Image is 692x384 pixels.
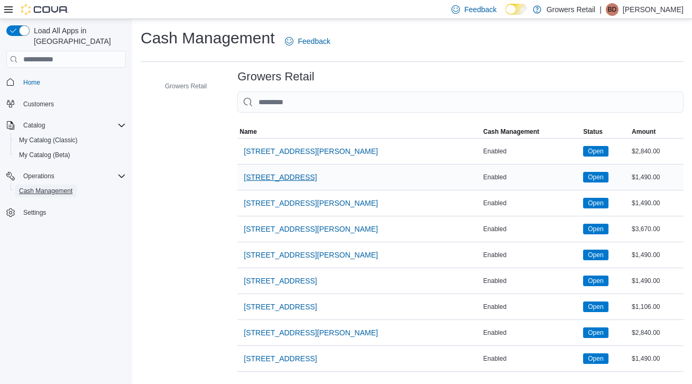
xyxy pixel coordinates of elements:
a: Settings [19,206,50,219]
div: Enabled [481,197,581,209]
span: Open [583,276,608,286]
h1: Cash Management [141,28,274,49]
span: [STREET_ADDRESS][PERSON_NAME] [244,198,378,208]
button: [STREET_ADDRESS] [239,296,321,317]
a: Home [19,76,44,89]
nav: Complex example [6,70,126,248]
span: Open [588,147,603,156]
div: Enabled [481,275,581,287]
span: Catalog [19,119,126,132]
div: $1,106.00 [630,300,684,313]
button: [STREET_ADDRESS] [239,270,321,291]
span: Catalog [23,121,45,130]
button: [STREET_ADDRESS] [239,348,321,369]
p: | [599,3,602,16]
button: My Catalog (Beta) [11,148,130,162]
button: Growers Retail [150,80,211,93]
button: Operations [2,169,130,184]
span: My Catalog (Beta) [19,151,70,159]
span: Settings [23,208,46,217]
span: Open [588,302,603,312]
span: [STREET_ADDRESS] [244,276,317,286]
span: [STREET_ADDRESS] [244,301,317,312]
button: Catalog [2,118,130,133]
span: Amount [632,127,656,136]
div: $1,490.00 [630,197,684,209]
span: My Catalog (Classic) [19,136,78,144]
div: $1,490.00 [630,171,684,184]
button: Status [581,125,630,138]
span: [STREET_ADDRESS] [244,353,317,364]
span: Status [583,127,603,136]
span: Open [583,146,608,157]
button: Cash Management [481,125,581,138]
div: Ben Dick [606,3,619,16]
div: Enabled [481,171,581,184]
input: This is a search bar. As you type, the results lower in the page will automatically filter. [237,92,684,113]
button: [STREET_ADDRESS][PERSON_NAME] [239,322,382,343]
button: Home [2,74,130,89]
button: Customers [2,96,130,112]
button: [STREET_ADDRESS] [239,167,321,188]
span: Cash Management [19,187,72,195]
span: Cash Management [15,185,126,197]
span: BD [608,3,617,16]
div: $2,840.00 [630,145,684,158]
span: Operations [23,172,54,180]
div: $1,490.00 [630,275,684,287]
span: Open [588,224,603,234]
div: Enabled [481,223,581,235]
div: Enabled [481,352,581,365]
div: Enabled [481,249,581,261]
span: Growers Retail [165,82,207,90]
span: Open [588,172,603,182]
span: Settings [19,206,126,219]
a: My Catalog (Beta) [15,149,75,161]
button: Amount [630,125,684,138]
span: Open [583,301,608,312]
span: Feedback [298,36,330,47]
span: Open [588,328,603,337]
span: Open [588,276,603,286]
div: Enabled [481,300,581,313]
a: Feedback [281,31,334,52]
button: [STREET_ADDRESS][PERSON_NAME] [239,244,382,266]
span: [STREET_ADDRESS][PERSON_NAME] [244,250,378,260]
a: Cash Management [15,185,77,197]
span: Customers [23,100,54,108]
button: Name [237,125,481,138]
span: Name [239,127,257,136]
span: Operations [19,170,126,182]
button: Cash Management [11,184,130,198]
button: Catalog [19,119,49,132]
span: Open [583,250,608,260]
span: [STREET_ADDRESS][PERSON_NAME] [244,146,378,157]
span: Open [588,354,603,363]
img: Cova [21,4,69,15]
div: Enabled [481,145,581,158]
span: Open [583,353,608,364]
button: [STREET_ADDRESS][PERSON_NAME] [239,141,382,162]
h3: Growers Retail [237,70,314,83]
button: [STREET_ADDRESS][PERSON_NAME] [239,193,382,214]
span: [STREET_ADDRESS][PERSON_NAME] [244,327,378,338]
span: Home [23,78,40,87]
span: [STREET_ADDRESS][PERSON_NAME] [244,224,378,234]
span: Load All Apps in [GEOGRAPHIC_DATA] [30,25,126,47]
span: My Catalog (Beta) [15,149,126,161]
button: [STREET_ADDRESS][PERSON_NAME] [239,218,382,240]
div: Enabled [481,326,581,339]
span: Open [583,327,608,338]
div: $2,840.00 [630,326,684,339]
div: $1,490.00 [630,249,684,261]
span: Open [583,224,608,234]
button: Operations [19,170,59,182]
a: Customers [19,98,58,111]
span: Open [588,198,603,208]
button: Settings [2,205,130,220]
span: Home [19,75,126,88]
span: Cash Management [483,127,539,136]
a: My Catalog (Classic) [15,134,82,147]
div: $1,490.00 [630,352,684,365]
